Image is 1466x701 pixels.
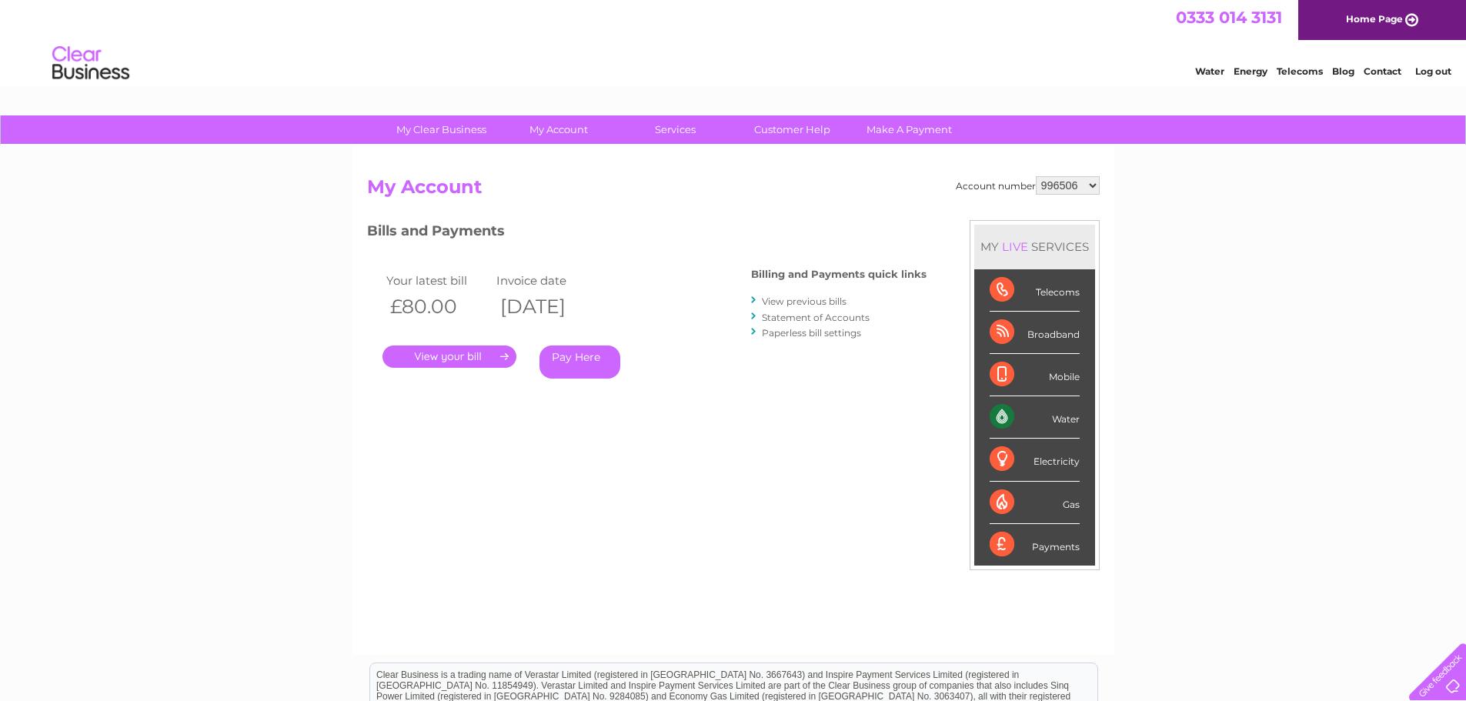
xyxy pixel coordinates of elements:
[495,115,622,144] a: My Account
[612,115,739,144] a: Services
[382,270,493,291] td: Your latest bill
[367,176,1100,205] h2: My Account
[990,269,1080,312] div: Telecoms
[751,269,927,280] h4: Billing and Payments quick links
[762,312,870,323] a: Statement of Accounts
[956,176,1100,195] div: Account number
[990,354,1080,396] div: Mobile
[382,291,493,322] th: £80.00
[493,270,603,291] td: Invoice date
[762,327,861,339] a: Paperless bill settings
[1364,65,1401,77] a: Contact
[1176,8,1282,27] a: 0333 014 3131
[762,295,847,307] a: View previous bills
[990,482,1080,524] div: Gas
[990,312,1080,354] div: Broadband
[539,345,620,379] a: Pay Here
[1332,65,1354,77] a: Blog
[974,225,1095,269] div: MY SERVICES
[990,524,1080,566] div: Payments
[378,115,505,144] a: My Clear Business
[493,291,603,322] th: [DATE]
[382,345,516,368] a: .
[990,439,1080,481] div: Electricity
[1234,65,1267,77] a: Energy
[729,115,856,144] a: Customer Help
[367,220,927,247] h3: Bills and Payments
[1195,65,1224,77] a: Water
[1415,65,1451,77] a: Log out
[990,396,1080,439] div: Water
[52,40,130,87] img: logo.png
[1277,65,1323,77] a: Telecoms
[370,8,1097,75] div: Clear Business is a trading name of Verastar Limited (registered in [GEOGRAPHIC_DATA] No. 3667643...
[846,115,973,144] a: Make A Payment
[999,239,1031,254] div: LIVE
